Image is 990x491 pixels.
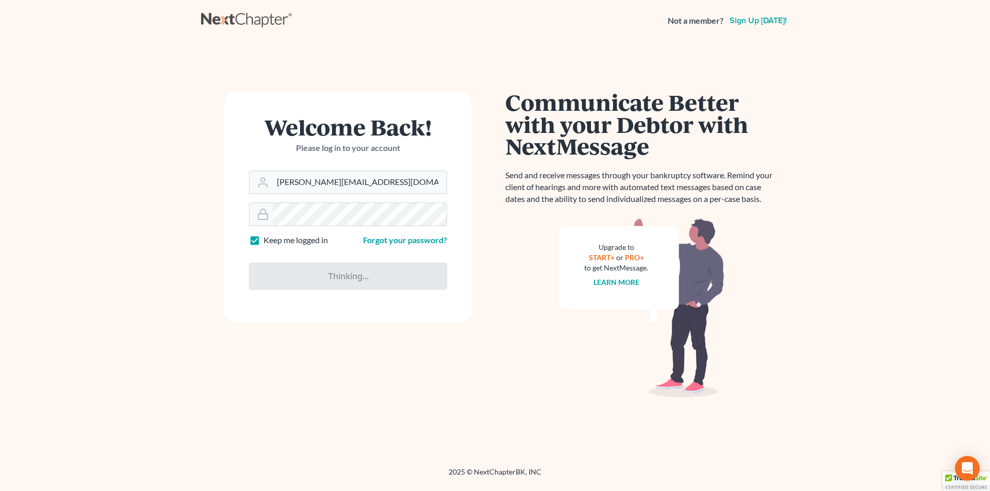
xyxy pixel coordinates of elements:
[616,253,623,262] span: or
[728,16,789,25] a: Sign up [DATE]!
[505,91,779,157] h1: Communicate Better with your Debtor with NextMessage
[584,242,648,252] div: Upgrade to
[363,235,447,245] a: Forgot your password?
[249,263,447,290] input: Thinking...
[273,171,447,194] input: Email Address
[505,170,779,205] p: Send and receive messages through your bankruptcy software. Remind your client of hearings and mo...
[593,278,639,286] a: Learn more
[589,253,615,262] a: START+
[559,217,724,398] img: nextmessage_bg-59042aed3d76b12b5cd301f8e5b87938c9018125f34e5fa2b7a6b67550977c72.svg
[625,253,644,262] a: PRO+
[201,467,789,485] div: 2025 © NextChapterBK, INC
[263,234,328,246] label: Keep me logged in
[249,142,447,154] p: Please log in to your account
[943,471,990,491] div: TrustedSite Certified
[584,263,648,273] div: to get NextMessage.
[955,456,980,481] div: Open Intercom Messenger
[249,116,447,138] h1: Welcome Back!
[668,15,723,27] strong: Not a member?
